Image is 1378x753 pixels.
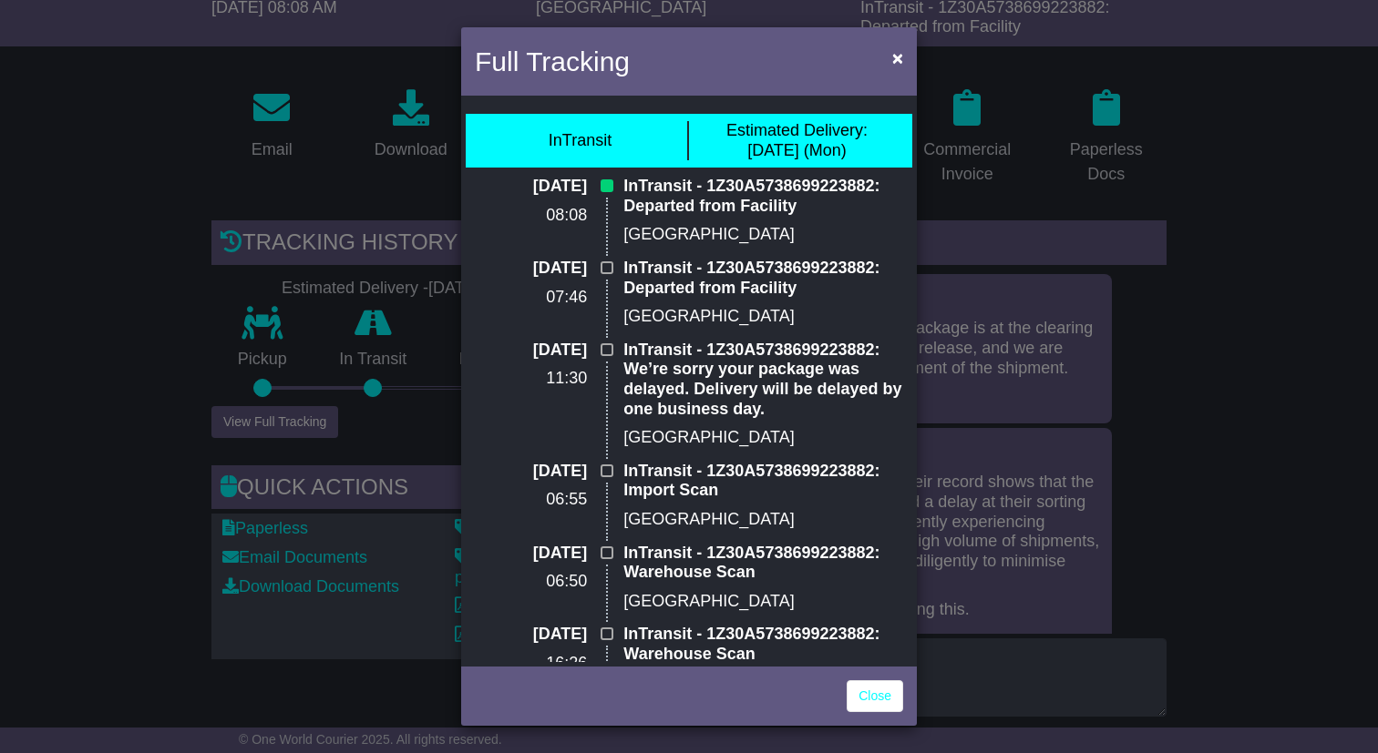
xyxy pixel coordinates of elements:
[623,462,903,501] p: InTransit - 1Z30A5738699223882: Import Scan
[475,572,587,592] p: 06:50
[475,341,587,361] p: [DATE]
[475,654,587,674] p: 16:26
[726,121,868,139] span: Estimated Delivery:
[623,307,903,327] p: [GEOGRAPHIC_DATA]
[623,341,903,419] p: InTransit - 1Z30A5738699223882: We’re sorry your package was delayed. Delivery will be delayed by...
[623,259,903,298] p: InTransit - 1Z30A5738699223882: Departed from Facility
[623,225,903,245] p: [GEOGRAPHIC_DATA]
[549,131,612,151] div: InTransit
[475,490,587,510] p: 06:55
[883,39,912,76] button: Close
[475,544,587,564] p: [DATE]
[847,680,903,712] a: Close
[623,177,903,216] p: InTransit - 1Z30A5738699223882: Departed from Facility
[475,462,587,482] p: [DATE]
[623,592,903,612] p: [GEOGRAPHIC_DATA]
[623,544,903,583] p: InTransit - 1Z30A5738699223882: Warehouse Scan
[475,259,587,279] p: [DATE]
[623,428,903,448] p: [GEOGRAPHIC_DATA]
[475,177,587,197] p: [DATE]
[623,510,903,530] p: [GEOGRAPHIC_DATA]
[623,625,903,664] p: InTransit - 1Z30A5738699223882: Warehouse Scan
[475,625,587,645] p: [DATE]
[475,369,587,389] p: 11:30
[475,41,630,82] h4: Full Tracking
[475,288,587,308] p: 07:46
[475,206,587,226] p: 08:08
[726,121,868,160] div: [DATE] (Mon)
[892,47,903,68] span: ×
